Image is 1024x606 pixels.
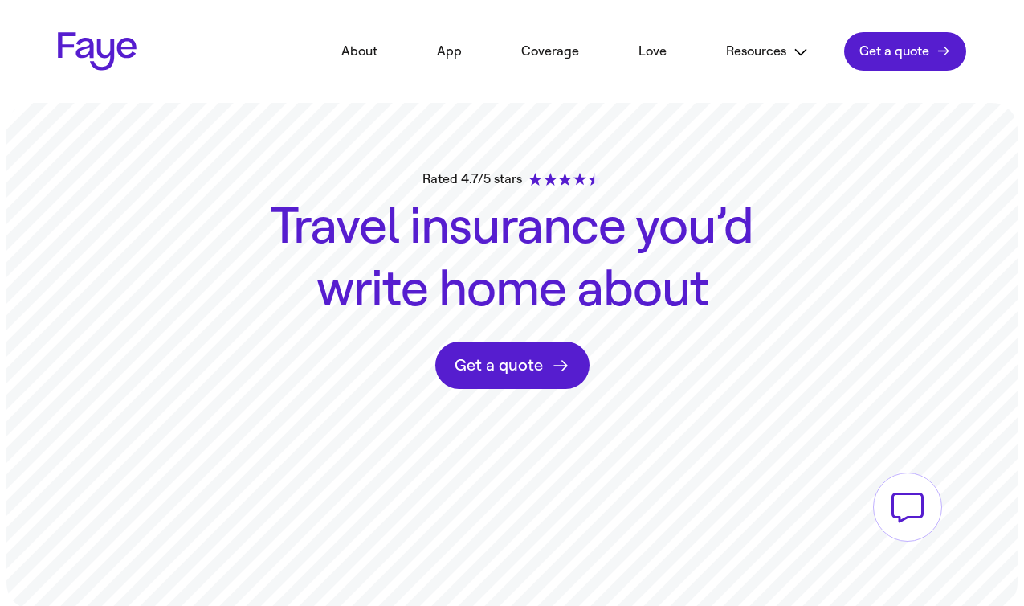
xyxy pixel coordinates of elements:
a: App [413,34,486,69]
a: About [317,34,402,69]
h1: Travel insurance you’d write home about [256,195,769,321]
a: Faye Logo [58,32,137,71]
div: Rated 4.7/5 stars [422,170,601,189]
a: Coverage [497,34,603,69]
span: Get a quote [455,355,543,375]
a: Get a quote [435,342,590,389]
button: Resources [702,34,833,70]
span: Get a quote [859,43,929,59]
a: Get a quote [844,32,966,71]
a: Love [614,34,691,69]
